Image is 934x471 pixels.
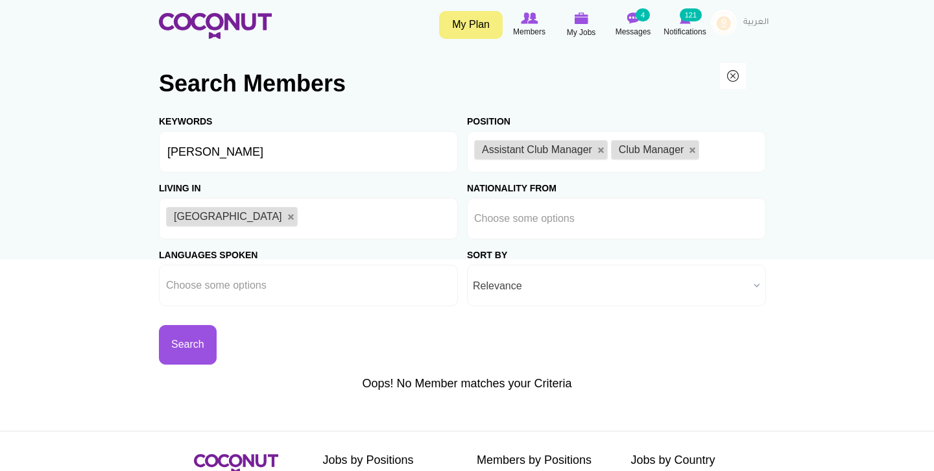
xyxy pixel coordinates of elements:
label: Position [467,106,510,128]
p: Oops! No Member matches your Criteria [169,376,765,392]
span: Members [513,25,545,38]
a: Notifications Notifications 121 [659,10,711,40]
img: Home [159,13,272,39]
h2: Jobs by Positions [323,454,458,467]
label: Languages Spoken [159,239,257,261]
button: Search [159,325,217,365]
small: 4 [636,8,650,21]
a: My Plan [439,11,503,39]
span: Club Manager [619,144,684,155]
img: My Jobs [574,12,588,24]
a: العربية [737,10,775,36]
h2: Search Members [159,68,775,99]
a: My Jobs My Jobs [555,10,607,40]
label: Nationality From [467,173,557,195]
img: Messages [627,12,640,24]
label: Keywords [159,106,212,128]
a: Browse Members Members [503,10,555,40]
h2: Jobs by Country [631,454,766,467]
img: Notifications [680,12,691,24]
span: Relevance [473,265,748,307]
img: Browse Members [521,12,538,24]
small: 121 [680,8,702,21]
span: Notifications [664,25,706,38]
label: Sort by [467,239,507,261]
h2: Members by Positions [477,454,612,467]
a: Messages Messages 4 [607,10,659,40]
span: My Jobs [567,26,596,39]
span: Assistant Club Manager [482,144,592,155]
label: Living in [159,173,201,195]
span: Messages [616,25,651,38]
span: [GEOGRAPHIC_DATA] [174,211,282,222]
